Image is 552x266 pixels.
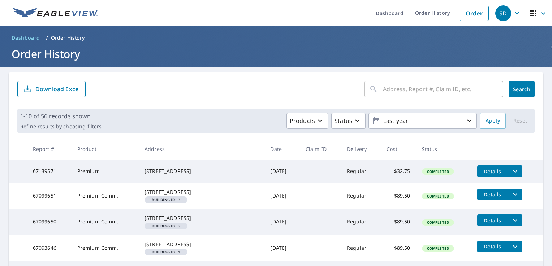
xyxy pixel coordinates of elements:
td: $89.50 [381,235,416,261]
p: Order History [51,34,85,41]
button: Download Excel [17,81,86,97]
td: $32.75 [381,160,416,183]
span: Completed [423,220,453,225]
h1: Order History [9,46,543,61]
em: Building ID [152,250,175,254]
th: Delivery [341,138,381,160]
td: [DATE] [264,209,299,235]
td: Premium [72,160,139,183]
td: 67099650 [27,209,72,235]
span: Completed [423,169,453,174]
th: Date [264,138,299,160]
p: Products [290,116,315,125]
td: Premium Comm. [72,209,139,235]
span: Completed [423,246,453,251]
span: Details [482,243,503,250]
p: 1-10 of 56 records shown [20,112,102,120]
td: Regular [341,209,381,235]
div: [STREET_ADDRESS] [145,189,259,196]
p: Status [335,116,352,125]
em: Building ID [152,224,175,228]
input: Address, Report #, Claim ID, etc. [383,79,503,99]
th: Product [72,138,139,160]
button: filesDropdownBtn-67099650 [508,214,522,226]
td: [DATE] [264,183,299,209]
td: Regular [341,183,381,209]
p: Download Excel [35,85,80,93]
em: Building ID [152,198,175,201]
td: 67139571 [27,160,72,183]
span: 3 [147,198,185,201]
button: Products [286,113,328,129]
button: detailsBtn-67093646 [477,241,508,252]
th: Status [416,138,472,160]
th: Address [139,138,264,160]
a: Order [460,6,489,21]
td: $89.50 [381,209,416,235]
p: Refine results by choosing filters [20,123,102,130]
td: Regular [341,160,381,183]
td: $89.50 [381,183,416,209]
td: Regular [341,235,381,261]
a: Dashboard [9,32,43,44]
td: 67099651 [27,183,72,209]
nav: breadcrumb [9,32,543,44]
button: Status [331,113,366,129]
span: Apply [486,116,500,125]
td: [DATE] [264,235,299,261]
td: [DATE] [264,160,299,183]
th: Claim ID [300,138,341,160]
td: Premium Comm. [72,235,139,261]
span: 2 [147,224,185,228]
button: Apply [480,113,506,129]
span: Dashboard [12,34,40,41]
button: detailsBtn-67099650 [477,214,508,226]
button: detailsBtn-67099651 [477,189,508,200]
span: Details [482,191,503,198]
button: filesDropdownBtn-67139571 [508,165,522,177]
td: Premium Comm. [72,183,139,209]
span: Completed [423,194,453,199]
button: Last year [368,113,477,129]
div: [STREET_ADDRESS] [145,168,259,175]
div: SD [495,5,511,21]
img: EV Logo [13,8,98,19]
button: detailsBtn-67139571 [477,165,508,177]
span: Details [482,168,503,175]
button: Search [509,81,535,97]
span: Search [514,86,529,93]
th: Report # [27,138,72,160]
button: filesDropdownBtn-67093646 [508,241,522,252]
div: [STREET_ADDRESS] [145,214,259,222]
li: / [46,34,48,42]
span: 1 [147,250,185,254]
p: Last year [380,115,465,127]
button: filesDropdownBtn-67099651 [508,189,522,200]
td: 67093646 [27,235,72,261]
div: [STREET_ADDRESS] [145,241,259,248]
th: Cost [381,138,416,160]
span: Details [482,217,503,224]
